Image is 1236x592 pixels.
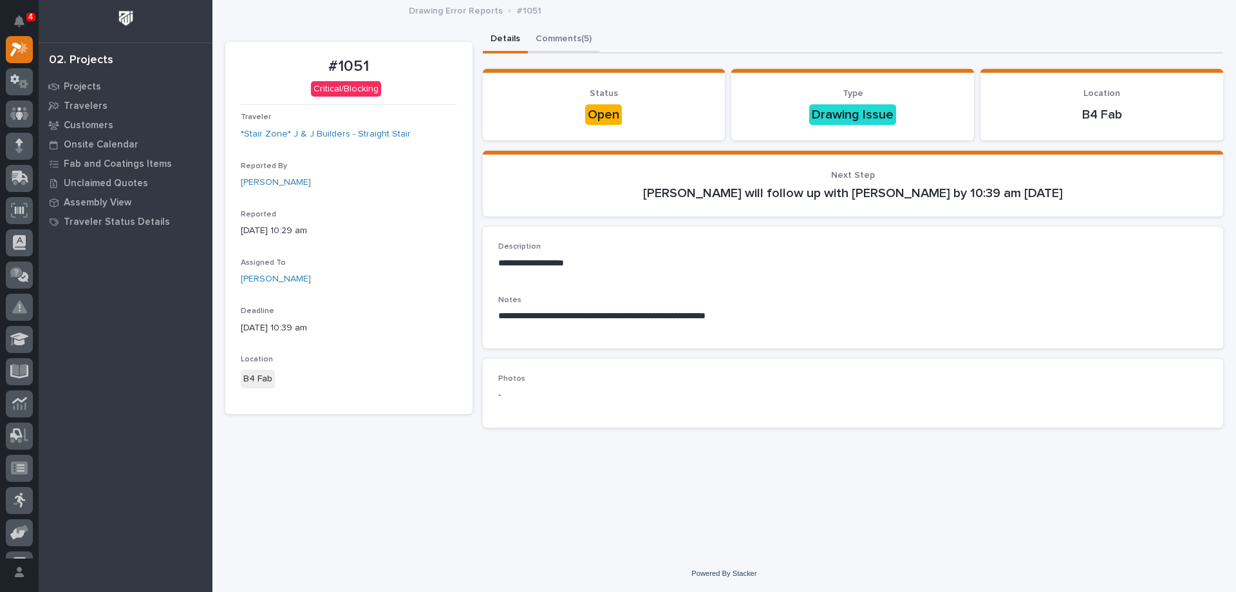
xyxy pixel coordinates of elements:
span: Status [590,89,618,98]
span: Next Step [831,171,875,180]
div: 02. Projects [49,53,113,68]
p: #1051 [241,57,457,76]
img: Workspace Logo [114,6,138,30]
button: Notifications [6,8,33,35]
a: Unclaimed Quotes [39,173,212,193]
span: Notes [498,296,521,304]
a: Onsite Calendar [39,135,212,154]
p: - [498,388,1208,402]
span: Location [241,356,273,363]
p: 4 [28,12,33,21]
span: Type [843,89,863,98]
p: Fab and Coatings Items [64,158,172,170]
p: Customers [64,120,113,131]
p: Drawing Error Reports [409,3,503,17]
a: Fab and Coatings Items [39,154,212,173]
span: Assigned To [241,259,286,267]
a: Customers [39,115,212,135]
span: Reported By [241,162,287,170]
button: Details [483,26,528,53]
p: Assembly View [64,197,131,209]
p: Traveler Status Details [64,216,170,228]
p: #1051 [517,3,541,17]
span: Deadline [241,307,274,315]
p: Onsite Calendar [64,139,138,151]
span: Traveler [241,113,271,121]
p: B4 Fab [996,107,1208,122]
a: Traveler Status Details [39,212,212,231]
a: [PERSON_NAME] [241,176,311,189]
span: Reported [241,211,276,218]
p: [DATE] 10:29 am [241,224,457,238]
p: Projects [64,81,101,93]
a: Projects [39,77,212,96]
div: Notifications4 [16,15,33,36]
a: Powered By Stacker [691,569,756,577]
a: Travelers [39,96,212,115]
p: Unclaimed Quotes [64,178,148,189]
p: Travelers [64,100,108,112]
span: Photos [498,375,525,383]
div: Critical/Blocking [311,81,381,97]
div: Open [585,104,622,125]
a: [PERSON_NAME] [241,272,311,286]
div: Drawing Issue [809,104,896,125]
a: *Stair Zone* J & J Builders - Straight Stair [241,128,411,141]
span: Location [1083,89,1120,98]
a: Assembly View [39,193,212,212]
div: B4 Fab [241,370,275,388]
button: Comments (5) [528,26,599,53]
span: Description [498,243,541,251]
p: [DATE] 10:39 am [241,321,457,335]
p: [PERSON_NAME] will follow up with [PERSON_NAME] by 10:39 am [DATE] [498,186,1208,201]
